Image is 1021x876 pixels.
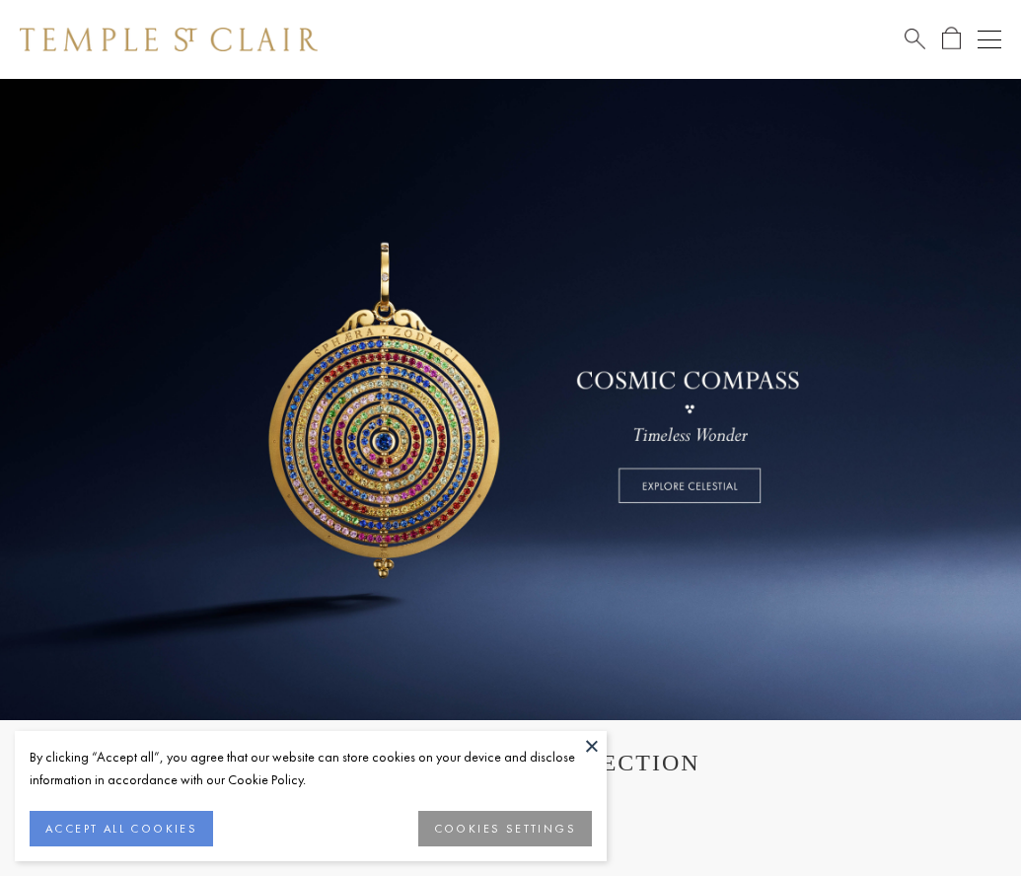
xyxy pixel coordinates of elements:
a: Open Shopping Bag [942,27,961,51]
button: Open navigation [978,28,1001,51]
div: By clicking “Accept all”, you agree that our website can store cookies on your device and disclos... [30,746,592,791]
button: COOKIES SETTINGS [418,811,592,846]
a: Search [905,27,925,51]
img: Temple St. Clair [20,28,318,51]
button: ACCEPT ALL COOKIES [30,811,213,846]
